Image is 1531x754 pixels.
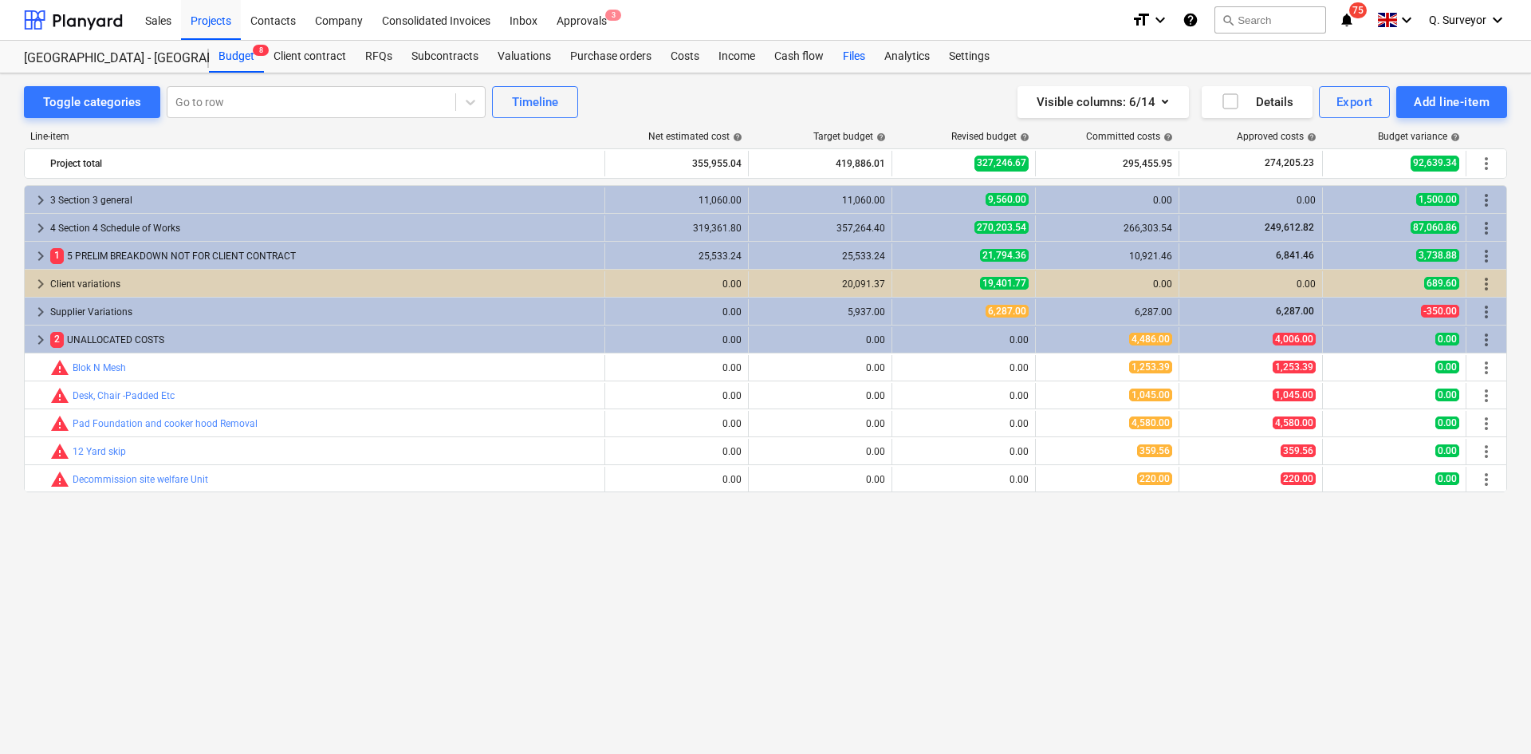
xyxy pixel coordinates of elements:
i: notifications [1339,10,1355,30]
a: Valuations [488,41,561,73]
span: 220.00 [1137,472,1172,485]
div: 0.00 [612,334,742,345]
span: More actions [1477,274,1496,294]
button: Export [1319,86,1391,118]
button: Toggle categories [24,86,160,118]
span: More actions [1477,247,1496,266]
div: 0.00 [899,474,1029,485]
div: 0.00 [612,474,742,485]
div: Export [1336,92,1373,113]
div: 295,455.95 [1042,151,1172,176]
i: format_size [1132,10,1151,30]
span: 1,500.00 [1416,193,1459,206]
span: Committed costs exceed revised budget [50,414,69,433]
a: Budget8 [209,41,264,73]
i: keyboard_arrow_down [1397,10,1416,30]
button: Search [1214,6,1326,34]
span: 3 [605,10,621,21]
a: Pad Foundation and cooker hood Removal [73,418,258,429]
div: Supplier Variations [50,299,598,325]
span: More actions [1477,191,1496,210]
div: 0.00 [612,418,742,429]
span: Committed costs exceed revised budget [50,470,69,489]
span: 1,045.00 [1129,389,1172,401]
span: 359.56 [1281,444,1316,457]
span: More actions [1477,470,1496,489]
span: 0.00 [1435,389,1459,401]
span: 0.00 [1435,444,1459,457]
span: More actions [1477,154,1496,173]
div: Add line-item [1414,92,1490,113]
button: Add line-item [1396,86,1507,118]
span: help [1447,132,1460,142]
span: More actions [1477,330,1496,349]
span: 75 [1349,2,1367,18]
div: 0.00 [899,334,1029,345]
span: Q. Surveyor [1429,14,1486,26]
span: 220.00 [1281,472,1316,485]
div: 357,264.40 [755,223,885,234]
div: 0.00 [1186,195,1316,206]
span: 1,253.39 [1129,361,1172,373]
span: 9,560.00 [986,193,1029,206]
div: 0.00 [1042,278,1172,290]
div: Income [709,41,765,73]
div: 0.00 [755,362,885,373]
span: keyboard_arrow_right [31,302,50,322]
div: 0.00 [612,362,742,373]
span: help [1304,132,1317,142]
button: Timeline [492,86,578,118]
a: Blok N Mesh [73,362,126,373]
span: keyboard_arrow_right [31,219,50,238]
div: 20,091.37 [755,278,885,290]
div: 4 Section 4 Schedule of Works [50,215,598,241]
span: 270,203.54 [974,221,1029,234]
span: 274,205.23 [1263,156,1316,170]
span: keyboard_arrow_right [31,274,50,294]
div: 0.00 [899,418,1029,429]
div: RFQs [356,41,402,73]
div: Target budget [813,131,886,142]
span: help [873,132,886,142]
span: help [730,132,742,142]
span: More actions [1477,386,1496,405]
span: 87,060.86 [1411,221,1459,234]
span: 21,794.36 [980,249,1029,262]
div: Line-item [24,131,606,142]
div: 0.00 [612,278,742,290]
div: Toggle categories [43,92,141,113]
a: Settings [939,41,999,73]
span: 6,287.00 [1274,306,1316,317]
span: Committed costs exceed revised budget [50,386,69,405]
span: -350.00 [1421,305,1459,318]
span: 6,287.00 [986,305,1029,318]
div: Revised budget [951,131,1029,142]
div: 266,303.54 [1042,223,1172,234]
span: 8 [253,45,269,56]
div: 0.00 [755,446,885,457]
span: 4,580.00 [1273,416,1316,429]
a: Analytics [875,41,939,73]
span: 0.00 [1435,333,1459,345]
a: Files [833,41,875,73]
div: 5 PRELIM BREAKDOWN NOT FOR CLIENT CONTRACT [50,243,598,269]
div: 419,886.01 [755,151,885,176]
span: keyboard_arrow_right [31,330,50,349]
iframe: Chat Widget [1451,677,1531,754]
span: 1,253.39 [1273,361,1316,373]
span: 0.00 [1435,361,1459,373]
div: Purchase orders [561,41,661,73]
span: More actions [1477,302,1496,322]
div: 0.00 [899,446,1029,457]
span: 327,246.67 [974,156,1029,171]
span: keyboard_arrow_right [31,247,50,266]
div: 0.00 [755,418,885,429]
div: Timeline [512,92,558,113]
span: 689.60 [1424,277,1459,290]
span: 2 [50,332,64,347]
div: [GEOGRAPHIC_DATA] - [GEOGRAPHIC_DATA] ([PERSON_NAME][GEOGRAPHIC_DATA]) [24,50,190,67]
div: 319,361.80 [612,223,742,234]
span: 19,401.77 [980,277,1029,290]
